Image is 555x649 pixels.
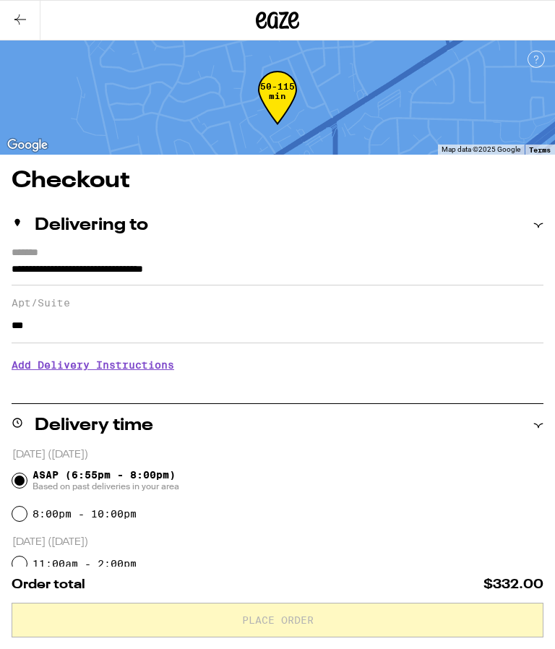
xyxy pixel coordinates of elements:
[35,217,148,234] h2: Delivering to
[12,603,543,637] button: Place Order
[4,136,51,155] a: Open this area in Google Maps (opens a new window)
[12,169,543,192] h1: Checkout
[12,297,543,309] label: Apt/Suite
[529,145,551,154] a: Terms
[442,145,520,153] span: Map data ©2025 Google
[483,578,543,591] span: $332.00
[242,615,314,625] span: Place Order
[33,508,137,520] label: 8:00pm - 10:00pm
[4,136,51,155] img: Google
[12,382,543,393] p: We'll contact you at when we arrive
[12,348,543,382] h3: Add Delivery Instructions
[35,417,153,434] h2: Delivery time
[33,469,179,492] span: ASAP (6:55pm - 8:00pm)
[12,536,543,549] p: [DATE] ([DATE])
[12,578,85,591] span: Order total
[258,82,297,136] div: 50-115 min
[33,481,179,492] span: Based on past deliveries in your area
[12,448,543,462] p: [DATE] ([DATE])
[33,558,137,570] label: 11:00am - 2:00pm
